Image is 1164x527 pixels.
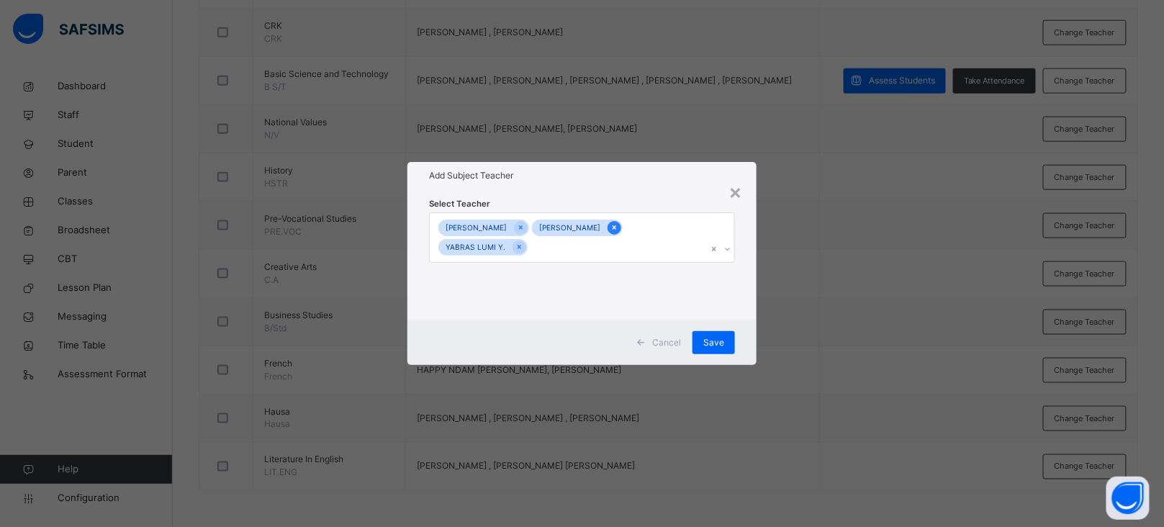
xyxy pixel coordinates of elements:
span: Select Teacher [429,198,490,210]
div: YABRAS LUMI Y. [438,239,513,256]
span: Save [703,336,724,349]
div: [PERSON_NAME] [532,220,608,236]
span: Cancel [652,336,681,349]
h1: Add Subject Teacher [429,169,735,182]
button: Open asap [1106,477,1150,520]
div: [PERSON_NAME] [438,220,514,236]
div: × [728,176,742,207]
